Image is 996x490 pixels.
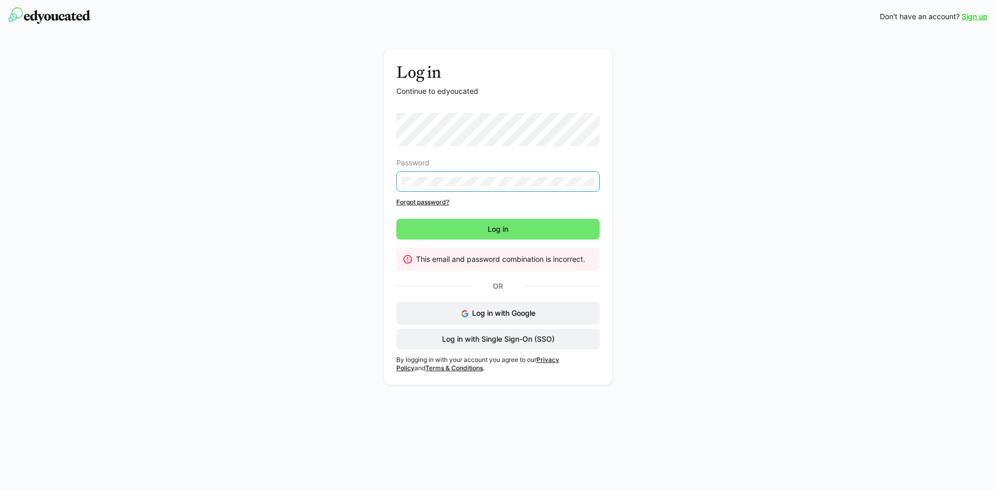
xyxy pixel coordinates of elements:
[396,219,600,240] button: Log in
[396,302,600,325] button: Log in with Google
[486,224,510,234] span: Log in
[396,356,600,372] p: By logging in with your account you agree to our and .
[425,364,483,372] a: Terms & Conditions
[473,279,523,293] p: Or
[440,334,556,344] span: Log in with Single Sign-On (SSO)
[396,198,600,206] a: Forgot password?
[396,86,600,96] p: Continue to edyoucated
[880,11,960,22] span: Don't have an account?
[8,7,90,24] img: edyoucated
[396,356,559,372] a: Privacy Policy
[962,11,988,22] a: Sign up
[396,62,600,82] h3: Log in
[396,159,430,167] span: Password
[396,329,600,349] button: Log in with Single Sign-On (SSO)
[416,254,591,264] div: This email and password combination is incorrect.
[472,309,535,317] span: Log in with Google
